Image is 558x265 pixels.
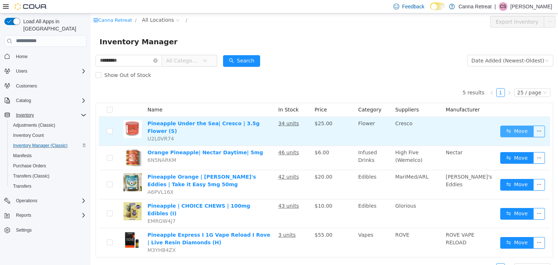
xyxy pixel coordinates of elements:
[409,195,443,206] button: icon: swapMove
[442,195,454,206] button: icon: ellipsis
[187,160,208,166] u: 42 units
[267,93,291,99] span: Category
[57,160,165,174] a: Pineapple Orange | [PERSON_NAME]'s Eddies | Take it Easy 5mg 50mg
[454,45,458,50] i: icon: down
[3,4,41,9] a: icon: shopCanna Retreat
[1,66,89,76] button: Users
[57,144,85,150] span: 6N5NARKM
[7,161,89,171] button: Purchase Orders
[452,77,456,82] i: icon: down
[304,93,328,99] span: Suppliers
[264,215,302,244] td: Vapes
[13,153,32,159] span: Manifests
[372,250,393,258] li: 5 results
[304,160,338,166] span: MariMed/ARL
[51,3,83,11] span: All Locations
[13,96,34,105] button: Catalog
[10,121,86,130] span: Adjustments (Classic)
[57,234,85,240] span: M3YHB4ZX
[1,51,89,62] button: Home
[406,75,414,83] a: 1
[33,135,51,154] img: Orange Pineapple| Nectar Daytime| 5mg hero shot
[499,2,508,11] div: Cameron Shibel
[224,219,242,224] span: $55.00
[442,139,454,150] button: icon: ellipsis
[187,93,208,99] span: In Stock
[442,112,454,124] button: icon: ellipsis
[397,75,405,83] li: Previous Page
[10,141,86,150] span: Inventory Manager (Classic)
[132,42,169,53] button: icon: searchSearch
[33,189,51,207] img: Pineapple | CHOICE CHEWS | 100mg Edibles (I) hero shot
[402,3,424,10] span: Feedback
[13,52,86,61] span: Home
[10,121,58,130] a: Adjustments (Classic)
[13,67,86,76] span: Users
[453,3,465,14] button: icon: ellipsis
[16,198,37,204] span: Operations
[1,210,89,220] button: Reports
[414,250,423,258] li: Next Page
[304,189,325,195] span: Glorious
[95,4,96,9] span: /
[57,122,83,128] span: U2L0VR74
[409,224,443,235] button: icon: swapMove
[1,81,89,91] button: Customers
[10,151,35,160] a: Manifests
[13,196,40,205] button: Operations
[75,44,108,51] span: All Categories
[33,218,51,236] img: Pineapple Express I 1G Vape Reload I Rove | Live Resin Diamonds (H) hero shot
[355,160,401,174] span: [PERSON_NAME]'s Eddies
[406,250,414,258] a: 1
[13,132,44,138] span: Inventory Count
[264,157,302,186] td: Edibles
[187,219,205,224] u: 3 units
[13,52,31,61] a: Home
[13,96,86,105] span: Catalog
[264,132,302,157] td: Infused Drinks
[13,143,68,148] span: Inventory Manager (Classic)
[20,18,86,32] span: Load All Apps in [GEOGRAPHIC_DATA]
[500,2,506,11] span: CS
[13,225,86,235] span: Settings
[57,189,159,203] a: Pineapple | CHOICE CHEWS | 100mg Edibles (I)
[13,211,34,220] button: Reports
[10,182,86,191] span: Transfers
[7,120,89,130] button: Adjustments (Classic)
[426,75,450,83] div: 25 / page
[10,131,86,140] span: Inventory Count
[13,183,31,189] span: Transfers
[414,75,423,83] li: Next Page
[10,151,86,160] span: Manifests
[304,136,332,150] span: High Five (Wemelco)
[13,111,86,119] span: Inventory
[355,136,372,142] span: Nectar
[10,162,86,170] span: Purchase Orders
[13,196,86,205] span: Operations
[57,93,72,99] span: Name
[304,107,322,113] span: Cresco
[13,173,49,179] span: Transfers (Classic)
[10,182,34,191] a: Transfers
[430,3,445,10] input: Dark Mode
[9,23,91,34] span: Inventory Manager
[1,225,89,235] button: Settings
[57,176,83,182] span: A6PVL16X
[510,2,552,11] p: [PERSON_NAME]
[264,186,302,215] td: Edibles
[409,112,443,124] button: icon: swapMove
[3,4,7,9] i: icon: shop
[187,189,208,195] u: 43 units
[7,171,89,181] button: Transfers (Classic)
[57,205,85,211] span: EMRGW4J7
[112,45,116,50] i: icon: down
[13,163,46,169] span: Purchase Orders
[11,59,63,65] span: Show Out of Stock
[15,3,47,10] img: Cova
[355,93,389,99] span: Manufacturer
[442,224,454,235] button: icon: ellipsis
[372,75,393,83] li: 5 results
[62,45,67,49] i: icon: close-circle
[187,107,208,113] u: 34 units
